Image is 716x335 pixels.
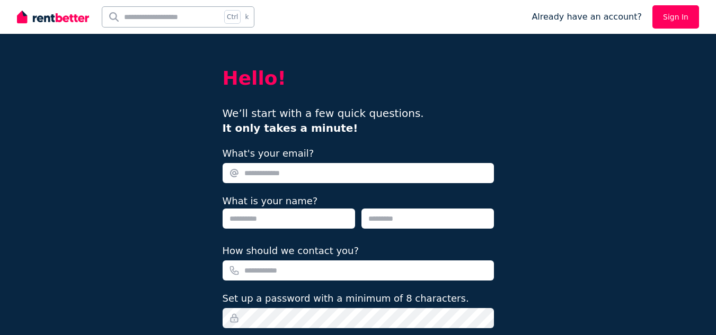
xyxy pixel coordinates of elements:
[223,107,424,134] span: We’ll start with a few quick questions.
[223,146,314,161] label: What's your email?
[223,243,359,258] label: How should we contact you?
[223,68,494,89] h2: Hello!
[224,10,241,24] span: Ctrl
[223,291,469,306] label: Set up a password with a minimum of 8 characters.
[245,13,249,21] span: k
[652,5,699,29] a: Sign In
[223,195,318,206] label: What is your name?
[223,122,358,134] b: It only takes a minute!
[532,11,642,23] span: Already have an account?
[17,9,89,25] img: RentBetter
